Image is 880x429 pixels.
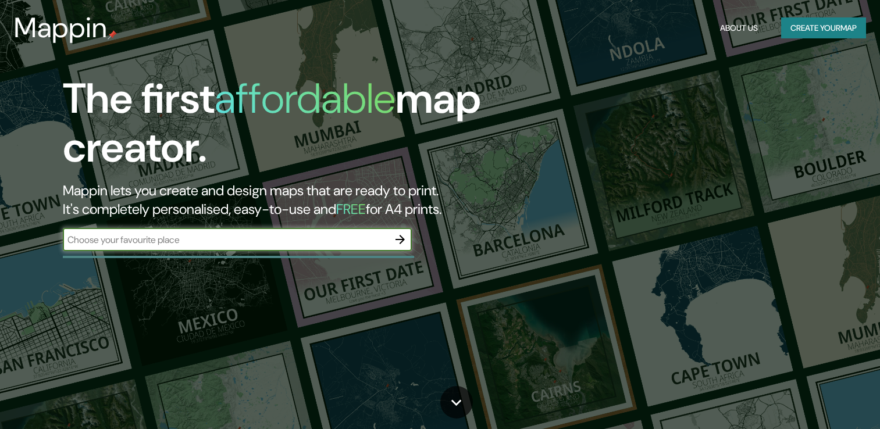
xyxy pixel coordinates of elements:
h3: Mappin [14,12,108,44]
button: About Us [715,17,763,39]
input: Choose your favourite place [63,233,389,246]
h1: The first map creator. [63,74,503,181]
h2: Mappin lets you create and design maps that are ready to print. It's completely personalised, eas... [63,181,503,219]
h1: affordable [215,71,396,126]
button: Create yourmap [781,17,866,39]
img: mappin-pin [108,30,117,40]
h5: FREE [336,200,366,218]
